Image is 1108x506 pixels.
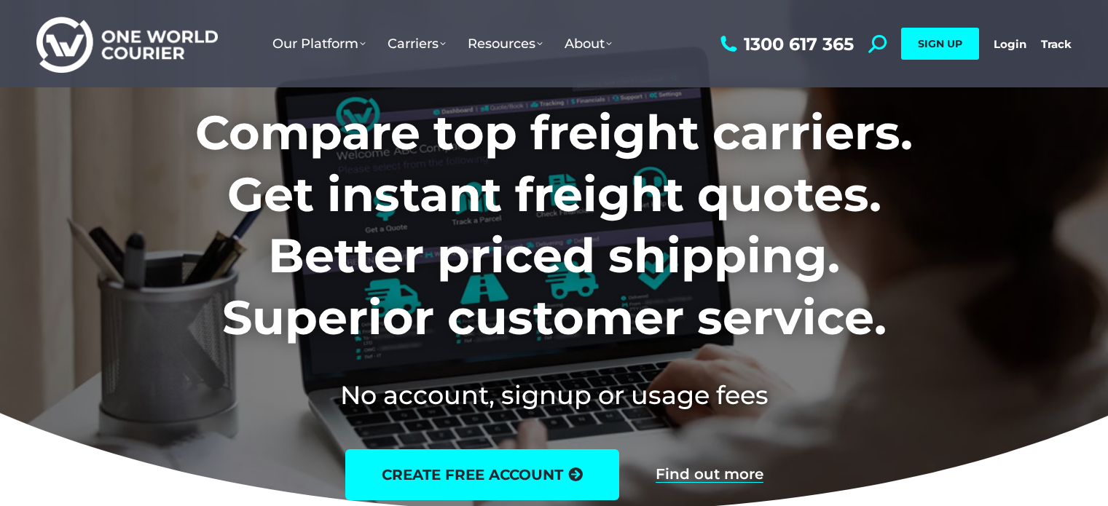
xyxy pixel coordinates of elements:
[36,15,218,74] img: One World Courier
[901,28,979,60] a: SIGN UP
[1041,37,1072,51] a: Track
[656,467,763,483] a: Find out more
[565,36,612,52] span: About
[99,102,1009,348] h1: Compare top freight carriers. Get instant freight quotes. Better priced shipping. Superior custom...
[272,36,366,52] span: Our Platform
[918,37,962,50] span: SIGN UP
[377,21,457,66] a: Carriers
[554,21,623,66] a: About
[99,377,1009,413] h2: No account, signup or usage fees
[468,36,543,52] span: Resources
[388,36,446,52] span: Carriers
[457,21,554,66] a: Resources
[345,449,619,500] a: create free account
[994,37,1026,51] a: Login
[717,35,854,53] a: 1300 617 365
[262,21,377,66] a: Our Platform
